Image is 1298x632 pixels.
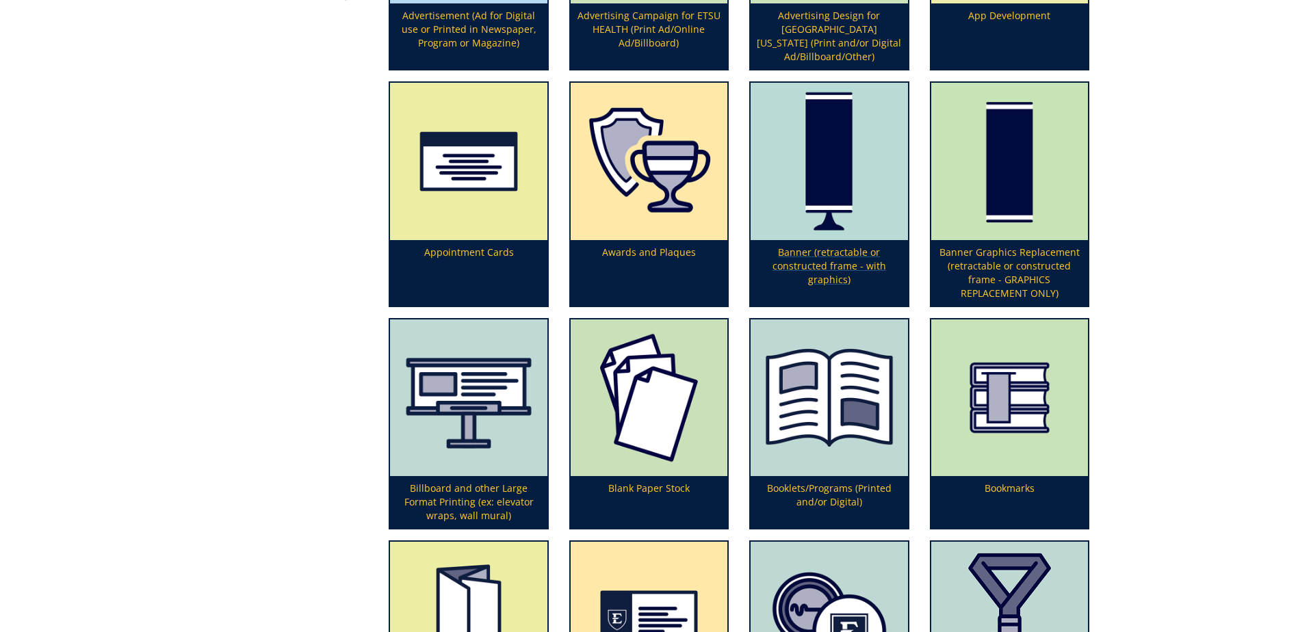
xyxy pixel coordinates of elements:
[751,319,907,528] a: Booklets/Programs (Printed and/or Digital)
[571,240,727,306] p: Awards and Plaques
[751,83,907,239] img: retractable-banner-59492b401f5aa8.64163094.png
[931,319,1088,476] img: bookmarks-655684c13eb552.36115741.png
[390,319,547,528] a: Billboard and other Large Format Printing (ex: elevator wraps, wall mural)
[390,83,547,305] a: Appointment Cards
[751,319,907,476] img: booklet%20or%20program-655684906987b4.38035964.png
[390,240,547,306] p: Appointment Cards
[390,3,547,69] p: Advertisement (Ad for Digital use or Printed in Newspaper, Program or Magazine)
[390,83,547,239] img: appointment%20cards-6556843a9f7d00.21763534.png
[751,476,907,528] p: Booklets/Programs (Printed and/or Digital)
[571,319,727,528] a: Blank Paper Stock
[931,240,1088,306] p: Banner Graphics Replacement (retractable or constructed frame - GRAPHICS REPLACEMENT ONLY)
[751,83,907,305] a: Banner (retractable or constructed frame - with graphics)
[931,476,1088,528] p: Bookmarks
[931,83,1088,239] img: graphics-only-banner-5949222f1cdc31.93524894.png
[571,3,727,69] p: Advertising Campaign for ETSU HEALTH (Print Ad/Online Ad/Billboard)
[931,319,1088,528] a: Bookmarks
[751,240,907,306] p: Banner (retractable or constructed frame - with graphics)
[571,83,727,239] img: plaques-5a7339fccbae09.63825868.png
[571,83,727,305] a: Awards and Plaques
[571,476,727,528] p: Blank Paper Stock
[931,83,1088,305] a: Banner Graphics Replacement (retractable or constructed frame - GRAPHICS REPLACEMENT ONLY)
[390,476,547,528] p: Billboard and other Large Format Printing (ex: elevator wraps, wall mural)
[571,319,727,476] img: blank%20paper-65568471efb8f2.36674323.png
[390,319,547,476] img: canvas-5fff48368f7674.25692951.png
[751,3,907,69] p: Advertising Design for [GEOGRAPHIC_DATA][US_STATE] (Print and/or Digital Ad/Billboard/Other)
[931,3,1088,69] p: App Development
